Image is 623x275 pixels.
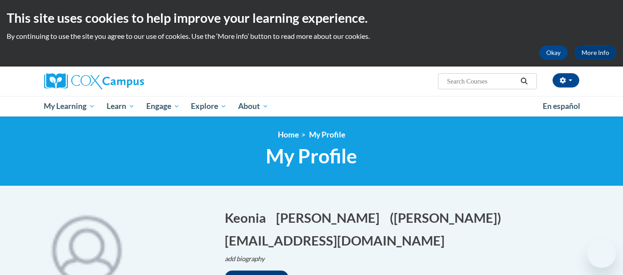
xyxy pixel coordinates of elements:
a: About [232,96,274,117]
button: Search [517,76,531,87]
div: Main menu [31,96,593,117]
a: Learn [101,96,140,117]
button: Account Settings [553,73,579,87]
span: My Profile [309,130,345,139]
span: My Profile [266,144,357,168]
span: En español [543,101,580,111]
span: About [238,101,268,112]
a: My Learning [38,96,101,117]
a: En español [537,97,586,116]
a: More Info [574,46,616,60]
a: Engage [140,96,186,117]
h2: This site uses cookies to help improve your learning experience. [7,9,616,27]
button: Edit first name [225,208,272,227]
iframe: Button to launch messaging window [587,239,616,268]
button: Edit screen name [390,208,507,227]
p: By continuing to use the site you agree to our use of cookies. Use the ‘More info’ button to read... [7,31,616,41]
span: Explore [191,101,227,112]
span: My Learning [44,101,95,112]
button: Edit email address [225,231,450,250]
button: Edit last name [276,208,385,227]
span: Engage [146,101,180,112]
input: Search Courses [446,76,517,87]
a: Home [278,130,299,139]
button: Edit biography [225,254,272,264]
button: Okay [539,46,568,60]
span: Learn [107,101,135,112]
i: add biography [225,255,265,262]
a: Explore [185,96,232,117]
img: Cox Campus [44,73,144,89]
